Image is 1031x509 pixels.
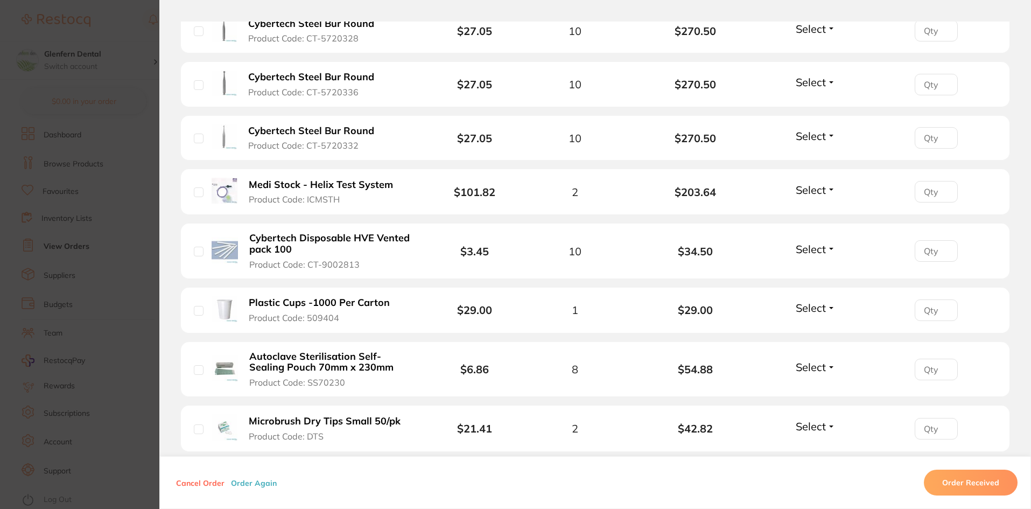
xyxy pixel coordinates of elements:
span: Product Code: ICMSTH [249,194,340,204]
button: Cancel Order [173,478,228,487]
b: $203.64 [635,186,756,198]
input: Qty [915,359,958,380]
b: $29.00 [457,303,492,317]
button: Select [792,420,839,433]
button: Cybertech Disposable HVE Vented pack 100 Product Code: CT-9002813 [246,232,419,270]
b: Cybertech Steel Bur Round [248,72,374,83]
b: Medi Stock - Helix Test System [249,179,393,191]
img: Cybertech Disposable HVE Vented pack 100 [212,237,238,263]
button: Select [792,360,839,374]
input: Qty [915,418,958,440]
b: Plastic Cups -1000 Per Carton [249,297,390,309]
b: Microbrush Dry Tips Small 50/pk [249,416,401,427]
b: $29.00 [635,304,756,316]
button: Select [792,242,839,256]
button: Select [792,301,839,315]
span: 10 [569,78,581,90]
span: Select [796,242,826,256]
button: Select [792,22,839,36]
b: $21.41 [457,422,492,435]
span: Product Code: CT-5720328 [248,33,359,43]
img: Medi Stock - Helix Test System [212,178,237,204]
span: 10 [569,245,581,257]
b: $270.50 [635,132,756,144]
span: 10 [569,132,581,144]
span: Select [796,22,826,36]
input: Qty [915,74,958,95]
span: Select [796,129,826,143]
b: $27.05 [457,131,492,145]
b: $54.88 [635,363,756,375]
b: $270.50 [635,78,756,90]
span: 1 [572,304,578,316]
span: Select [796,301,826,315]
img: Cybertech Steel Bur Round [212,71,237,96]
input: Qty [915,20,958,41]
button: Microbrush Dry Tips Small 50/pk Product Code: DTS [246,415,412,442]
b: $27.05 [457,78,492,91]
button: Plastic Cups -1000 Per Carton Product Code: 509404 [246,297,402,323]
button: Select [792,183,839,197]
button: Order Again [228,478,280,487]
b: $101.82 [454,185,495,199]
b: Cybertech Steel Bur Round [248,18,374,30]
b: $27.05 [457,24,492,38]
img: Cybertech Steel Bur Round [212,17,237,43]
b: $270.50 [635,25,756,37]
span: Select [796,183,826,197]
span: Product Code: DTS [249,431,324,441]
img: Autoclave Sterilisation Self- Sealing Pouch 70mm x 230mm [212,355,238,381]
button: Order Received [924,470,1018,496]
button: Select [792,75,839,89]
b: $34.50 [635,245,756,257]
img: Microbrush Dry Tips Small 50/pk [212,414,237,440]
b: Cybertech Steel Bur Round [248,125,374,137]
span: 8 [572,363,578,375]
b: $3.45 [460,245,489,258]
span: Product Code: 509404 [249,313,339,323]
span: Product Code: CT-5720336 [248,87,359,97]
b: $6.86 [460,362,489,376]
span: 10 [569,25,581,37]
span: Product Code: CT-5720332 [248,141,359,150]
span: 2 [572,186,578,198]
button: Select [792,129,839,143]
input: Qty [915,127,958,149]
button: Cybertech Steel Bur Round Product Code: CT-5720336 [245,71,387,97]
b: $42.82 [635,422,756,435]
button: Cybertech Steel Bur Round Product Code: CT-5720328 [245,18,387,44]
b: Autoclave Sterilisation Self- Sealing Pouch 70mm x 230mm [249,351,416,373]
button: Autoclave Sterilisation Self- Sealing Pouch 70mm x 230mm Product Code: SS70230 [246,351,419,388]
img: Plastic Cups -1000 Per Carton [212,296,237,322]
button: Cybertech Steel Bur Round Product Code: CT-5720332 [245,125,387,151]
input: Qty [915,181,958,203]
span: Select [796,75,826,89]
input: Qty [915,299,958,321]
input: Qty [915,240,958,262]
img: Cybertech Steel Bur Round [212,124,237,150]
span: Select [796,420,826,433]
span: 2 [572,422,578,435]
span: Product Code: CT-9002813 [249,260,360,269]
span: Product Code: SS70230 [249,378,345,387]
button: Medi Stock - Helix Test System Product Code: ICMSTH [246,179,405,205]
b: Cybertech Disposable HVE Vented pack 100 [249,233,416,255]
span: Select [796,360,826,374]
